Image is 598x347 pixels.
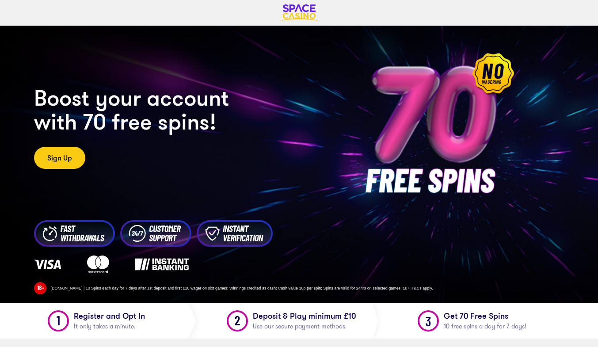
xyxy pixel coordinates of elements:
a: Sign Up [34,147,85,169]
img: Step 3 [417,310,439,332]
img: 18 Plus [34,282,46,294]
img: Divider [372,303,385,339]
h2: Boost your account with 70 free spins! [34,86,343,133]
img: Step 2 [226,310,248,332]
span: 10 free spins a day for 7 days! [444,321,526,332]
h1: Deposit & Play minimum £10 [248,310,372,332]
span: It only takes a minute. [74,321,136,332]
img: Step 1 [47,310,69,332]
div: [DOMAIN_NAME] | 10 Spins each day for 7 days after 1st deposit and first £10 wager on slot games;... [46,286,564,291]
h1: Register and Opt In [69,310,187,332]
h1: Get 70 Free Spins [439,310,564,332]
span: Use our secure payment methods. [253,321,347,332]
img: Divider [187,303,206,339]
